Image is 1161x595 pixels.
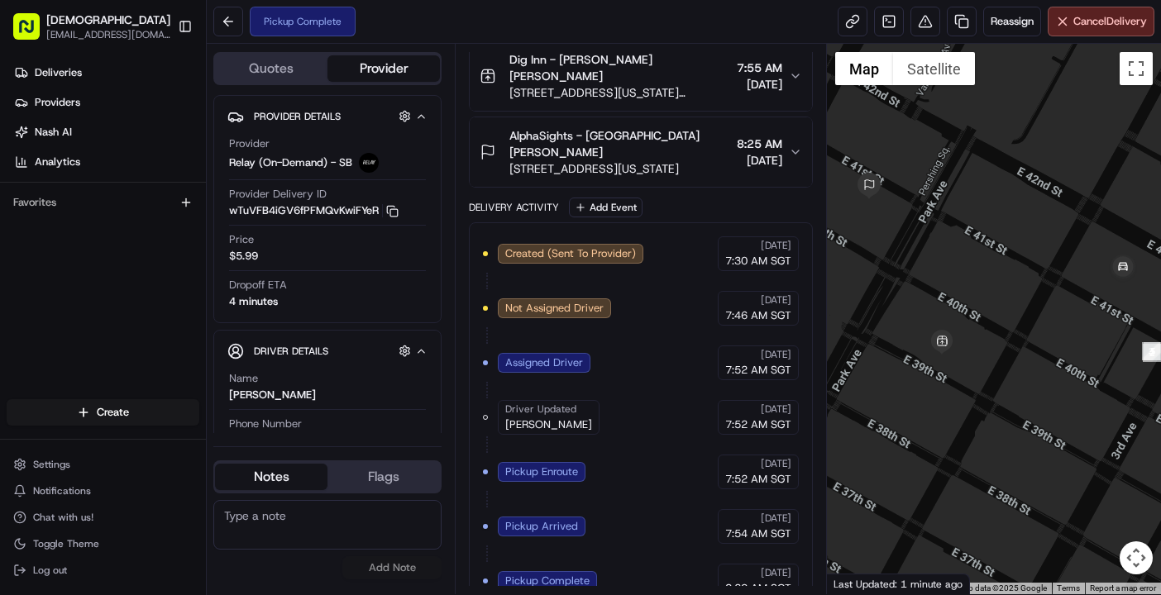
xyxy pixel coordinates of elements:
span: [DATE] [737,152,782,169]
span: Provider Delivery ID [229,187,327,202]
a: 📗Knowledge Base [10,234,133,264]
span: AlphaSights - [GEOGRAPHIC_DATA] [PERSON_NAME] [509,127,730,160]
span: 7:46 AM SGT [725,308,791,323]
div: 3 [1142,342,1160,360]
span: Nash AI [35,125,72,140]
span: 7:55 AM [737,59,782,76]
a: Report a map error [1090,583,1156,593]
button: Add Event [569,198,643,217]
span: Name [229,371,258,386]
span: Analytics [35,155,80,169]
button: Start new chat [281,164,301,183]
span: 7:52 AM SGT [725,472,791,487]
span: [DATE] [761,402,791,416]
span: [DATE] [761,348,791,361]
button: Map camera controls [1120,541,1153,574]
button: Reassign [983,7,1041,36]
span: Not Assigned Driver [505,301,604,316]
span: Reassign [991,14,1034,29]
span: [DATE] [761,293,791,307]
span: Pickup Arrived [505,519,578,534]
button: [DEMOGRAPHIC_DATA] [46,12,170,28]
button: Log out [7,559,199,582]
p: Welcome 👋 [17,67,301,93]
span: 7:54 AM SGT [725,526,791,541]
span: Toggle Theme [33,537,99,550]
span: Phone Number [229,416,302,431]
span: [STREET_ADDRESS][US_STATE][US_STATE] [509,84,730,101]
input: Clear [43,107,273,125]
div: [PERSON_NAME] [229,388,316,402]
button: CancelDelivery [1048,7,1154,36]
button: Settings [7,453,199,476]
img: Google [831,573,886,594]
span: $5.99 [229,249,258,264]
span: 8:25 AM [737,136,782,152]
span: Notifications [33,484,91,497]
button: Notes [215,464,327,490]
span: Dropoff ETA [229,278,287,293]
span: Settings [33,458,70,471]
div: Start new chat [56,159,271,175]
span: Driver Details [254,345,328,358]
span: Chat with us! [33,511,93,524]
button: Notifications [7,479,199,502]
button: Dig Inn - [PERSON_NAME] [PERSON_NAME][STREET_ADDRESS][US_STATE][US_STATE]7:55 AM[DATE] [470,41,812,111]
span: Provider [229,136,270,151]
span: [STREET_ADDRESS][US_STATE] [509,160,730,177]
button: [EMAIL_ADDRESS][DOMAIN_NAME] [46,28,170,41]
span: Deliveries [35,65,82,80]
span: Knowledge Base [33,240,127,257]
a: Open this area in Google Maps (opens a new window) [831,573,886,594]
a: Analytics [7,149,206,175]
span: Assigned Driver [505,355,583,370]
span: 7:30 AM SGT [725,254,791,269]
img: Nash [17,17,50,50]
div: Delivery Activity [469,201,559,214]
span: [DATE] [737,76,782,93]
button: Provider Details [227,102,428,130]
button: Quotes [215,55,327,82]
a: Terms [1057,583,1080,593]
a: Powered byPylon [117,280,200,293]
span: 7:52 AM SGT [725,363,791,378]
span: Pickup Complete [505,574,590,588]
span: Pylon [165,281,200,293]
a: 💻API Documentation [133,234,272,264]
button: [DEMOGRAPHIC_DATA][EMAIL_ADDRESS][DOMAIN_NAME] [7,7,171,46]
button: AlphaSights - [GEOGRAPHIC_DATA] [PERSON_NAME][STREET_ADDRESS][US_STATE]8:25 AM[DATE] [470,117,812,187]
span: 7:52 AM SGT [725,417,791,432]
span: Dig Inn - [PERSON_NAME] [PERSON_NAME] [509,51,730,84]
span: [DATE] [761,457,791,470]
button: Flags [327,464,440,490]
button: Chat with us! [7,506,199,529]
div: 4 minutes [229,294,278,309]
button: Toggle fullscreen view [1120,52,1153,85]
span: [DATE] [761,512,791,525]
span: Create [97,405,129,420]
span: Log out [33,564,67,577]
span: Pickup Enroute [505,464,578,479]
a: Providers [7,89,206,116]
div: Last Updated: 1 minute ago [827,574,970,594]
span: [DATE] [761,239,791,252]
button: Driver Details [227,337,428,364]
img: 1736555255976-a54dd68f-1ca7-489b-9aae-adbdc363a1c4 [17,159,46,188]
button: Show street map [835,52,893,85]
div: Favorites [7,189,199,216]
button: wTuVFB4iGV6fPFMQvKwiFYeR [229,203,399,218]
button: Create [7,399,199,426]
div: 💻 [140,242,153,255]
span: Cancel Delivery [1073,14,1147,29]
button: Provider [327,55,440,82]
button: Toggle Theme [7,532,199,555]
a: Nash AI [7,119,206,145]
span: Relay (On-Demand) - SB [229,155,352,170]
a: Deliveries [7,59,206,86]
img: relay_logo_black.png [359,153,379,173]
span: Driver Updated [505,402,576,416]
div: We're available if you need us! [56,175,209,188]
div: 📗 [17,242,30,255]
